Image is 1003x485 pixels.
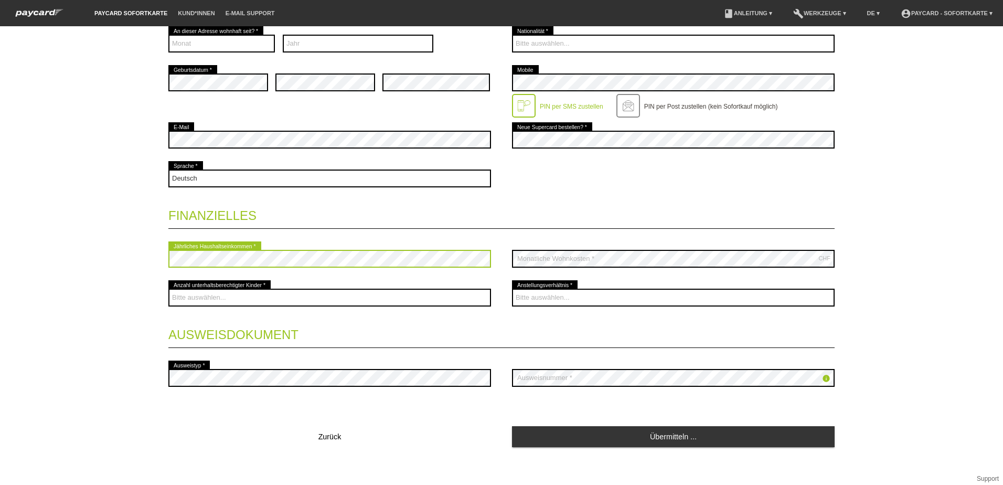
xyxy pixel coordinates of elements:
[718,10,777,16] a: bookAnleitung ▾
[822,375,830,384] a: info
[723,8,734,19] i: book
[788,10,851,16] a: buildWerkzeuge ▾
[89,10,173,16] a: paycard Sofortkarte
[540,103,603,110] label: PIN per SMS zustellen
[10,12,68,20] a: paycard Sofortkarte
[862,10,885,16] a: DE ▾
[512,426,835,447] a: Übermitteln ...
[220,10,280,16] a: E-Mail Support
[644,103,778,110] label: PIN per Post zustellen (kein Sofortkauf möglich)
[793,8,804,19] i: build
[173,10,220,16] a: Kund*innen
[977,475,999,482] a: Support
[895,10,998,16] a: account_circlepaycard - Sofortkarte ▾
[818,255,830,261] div: CHF
[10,7,68,18] img: paycard Sofortkarte
[822,374,830,383] i: info
[901,8,911,19] i: account_circle
[168,198,835,229] legend: Finanzielles
[168,317,835,348] legend: Ausweisdokument
[318,433,342,441] span: Zurück
[168,426,491,447] button: Zurück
